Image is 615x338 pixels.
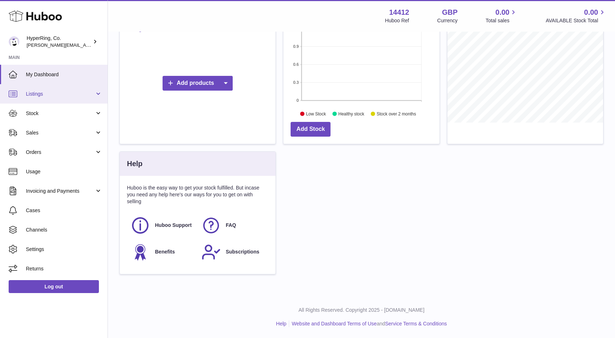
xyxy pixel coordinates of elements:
[26,71,102,78] span: My Dashboard
[297,98,299,102] text: 0
[377,111,416,117] text: Stock over 2 months
[486,8,518,24] a: 0.00 Total sales
[546,17,606,24] span: AVAILABLE Stock Total
[496,8,510,17] span: 0.00
[293,44,299,49] text: 0.9
[164,26,183,32] a: CSV file
[26,149,95,156] span: Orders
[338,111,365,117] text: Healthy stock
[437,17,458,24] div: Currency
[9,36,19,47] img: yoonil.choi@hyperring.co
[306,111,326,117] text: Low Stock
[385,321,447,326] a: Service Terms & Conditions
[276,321,287,326] a: Help
[293,62,299,67] text: 0.6
[226,248,259,255] span: Subscriptions
[389,8,409,17] strong: 14412
[293,80,299,84] text: 0.3
[155,248,175,255] span: Benefits
[27,42,144,48] span: [PERSON_NAME][EMAIL_ADDRESS][DOMAIN_NAME]
[27,35,91,49] div: HyperRing, Co.
[127,19,265,32] a: Manual listing
[385,17,409,24] div: Huboo Ref
[26,188,95,195] span: Invoicing and Payments
[26,129,95,136] span: Sales
[26,110,95,117] span: Stock
[292,321,377,326] a: Website and Dashboard Terms of Use
[163,76,233,91] a: Add products
[26,207,102,214] span: Cases
[131,242,194,262] a: Benefits
[26,246,102,253] span: Settings
[127,159,142,169] h3: Help
[289,320,447,327] li: and
[9,280,99,293] a: Log out
[114,307,609,314] p: All Rights Reserved. Copyright 2025 - [DOMAIN_NAME]
[155,222,192,229] span: Huboo Support
[201,216,265,235] a: FAQ
[546,8,606,24] a: 0.00 AVAILABLE Stock Total
[26,265,102,272] span: Returns
[226,222,236,229] span: FAQ
[291,122,331,137] a: Add Stock
[442,8,457,17] strong: GBP
[26,91,95,97] span: Listings
[201,242,265,262] a: Subscriptions
[486,17,518,24] span: Total sales
[26,168,102,175] span: Usage
[584,8,598,17] span: 0.00
[127,184,268,205] p: Huboo is the easy way to get your stock fulfilled. But incase you need any help here's our ways f...
[26,227,102,233] span: Channels
[131,216,194,235] a: Huboo Support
